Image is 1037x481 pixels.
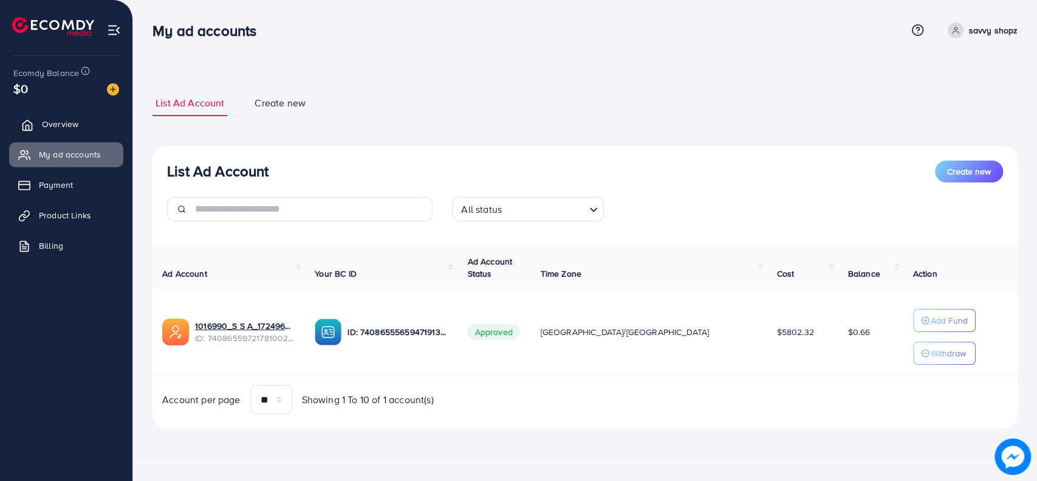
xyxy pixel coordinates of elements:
img: image [998,441,1027,471]
span: Create new [947,165,991,178]
span: Ecomdy Balance [13,67,79,79]
span: [GEOGRAPHIC_DATA]/[GEOGRAPHIC_DATA] [540,326,709,338]
a: Billing [9,234,123,258]
span: Overview [42,118,78,130]
span: List Ad Account [156,96,224,110]
img: ic-ba-acc.ded83a64.svg [315,319,341,345]
span: $5802.32 [776,326,813,338]
span: Ad Account [162,268,207,280]
span: Ad Account Status [467,255,512,280]
p: ID: 7408655565947191312 [347,325,448,339]
span: Approved [467,324,519,340]
a: 1016990_S S A_1724962144647 [195,320,295,332]
p: Withdraw [931,346,966,361]
span: Cost [776,268,794,280]
button: Withdraw [913,342,976,365]
a: Payment [9,173,123,197]
span: Action [913,268,937,280]
img: logo [12,17,94,36]
span: $0 [13,80,28,97]
span: Payment [39,179,73,191]
span: $0.66 [848,326,871,338]
span: My ad accounts [39,148,101,161]
img: ic-ads-acc.e4c84228.svg [162,319,189,345]
a: savvy shopz [943,22,1018,38]
img: image [107,83,119,95]
span: Account per page [162,393,241,407]
span: Showing 1 To 10 of 1 account(s) [302,393,434,407]
p: savvy shopz [968,23,1018,38]
button: Create new [935,161,1003,182]
a: Overview [9,112,123,136]
span: Your BC ID [315,268,357,280]
h3: My ad accounts [152,22,266,40]
span: Product Links [39,209,91,221]
span: Billing [39,240,63,252]
button: Add Fund [913,309,976,332]
img: menu [107,23,121,37]
h3: List Ad Account [167,162,269,180]
p: Add Fund [931,313,968,328]
span: All status [459,201,504,218]
span: Balance [848,268,880,280]
input: Search for option [505,198,584,218]
div: Search for option [452,197,604,221]
div: <span class='underline'>1016990_S S A_1724962144647</span></br>7408655972178100240 [195,320,295,345]
span: Time Zone [540,268,581,280]
span: Create new [255,96,306,110]
span: ID: 7408655972178100240 [195,332,295,344]
a: My ad accounts [9,142,123,167]
a: Product Links [9,203,123,227]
